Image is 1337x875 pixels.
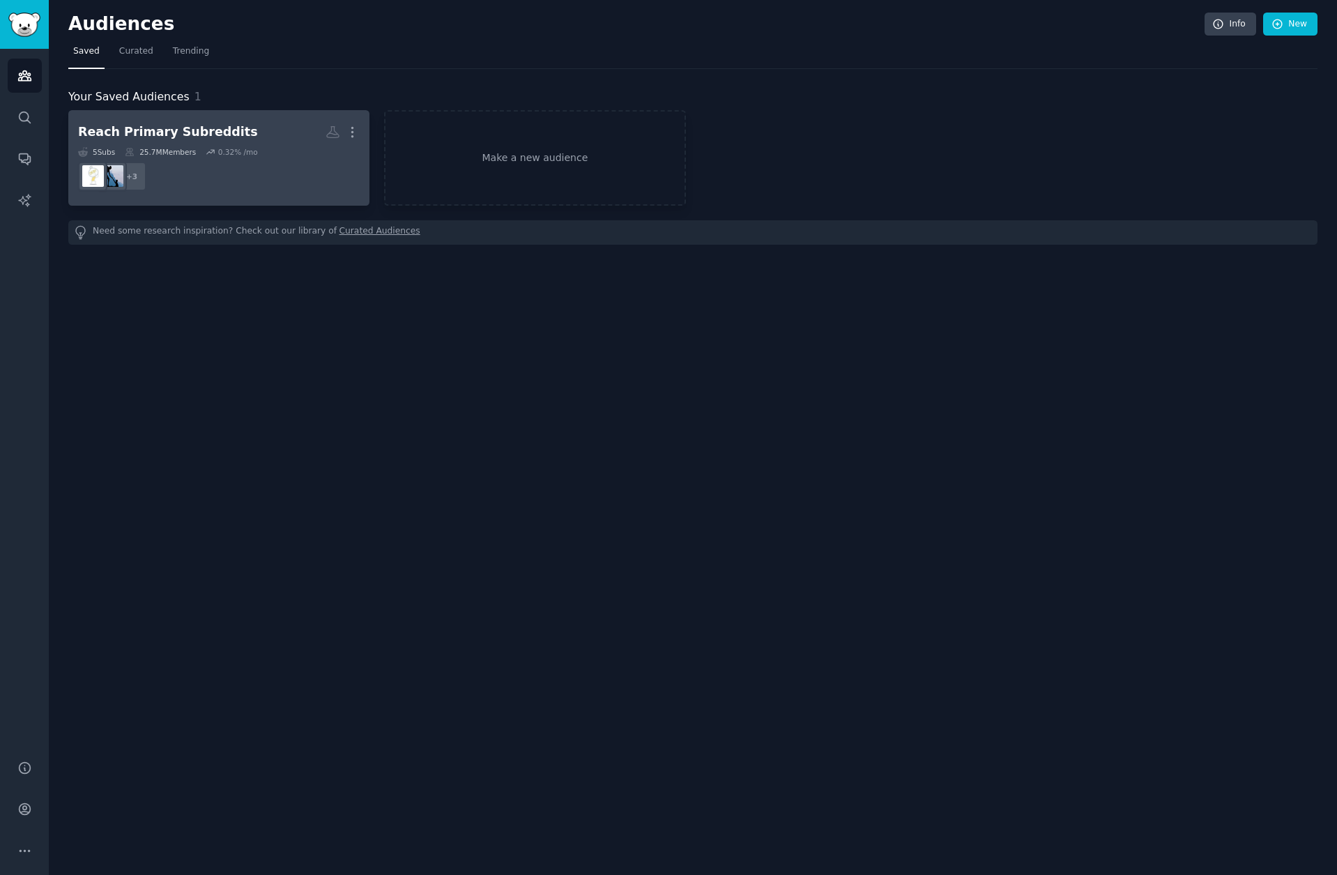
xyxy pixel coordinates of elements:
span: 1 [194,90,201,103]
img: GummySearch logo [8,13,40,37]
div: Need some research inspiration? Check out our library of [68,220,1317,245]
div: Reach Primary Subreddits [78,123,258,141]
span: Saved [73,45,100,58]
span: Your Saved Audiences [68,89,190,106]
span: Curated [119,45,153,58]
span: Trending [173,45,209,58]
a: Trending [168,40,214,69]
a: Info [1205,13,1256,36]
img: povertyfinance [102,165,123,187]
a: Saved [68,40,105,69]
div: 5 Sub s [78,147,115,157]
a: Make a new audience [384,110,685,206]
img: DebtAdvice [82,165,104,187]
div: + 3 [117,162,146,191]
h2: Audiences [68,13,1205,36]
div: 0.32 % /mo [218,147,258,157]
a: Curated [114,40,158,69]
a: New [1263,13,1317,36]
a: Curated Audiences [339,225,420,240]
div: 25.7M Members [125,147,196,157]
a: Reach Primary Subreddits5Subs25.7MMembers0.32% /mo+3povertyfinanceDebtAdvice [68,110,369,206]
